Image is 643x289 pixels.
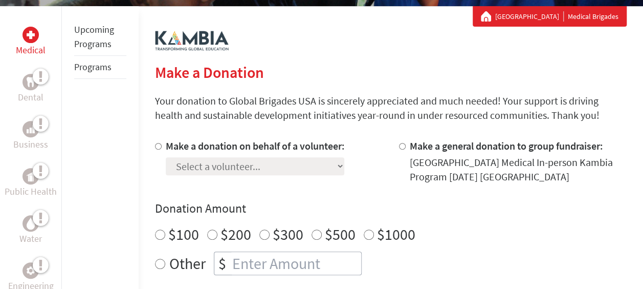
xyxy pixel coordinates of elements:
[214,252,230,275] div: $
[16,43,46,57] p: Medical
[325,224,356,244] label: $500
[23,168,39,184] div: Public Health
[13,121,48,152] a: BusinessBusiness
[410,139,603,152] label: Make a general donation to group fundraiser:
[74,56,126,79] li: Programs
[168,224,199,244] label: $100
[13,137,48,152] p: Business
[220,224,251,244] label: $200
[19,232,42,246] p: Water
[5,184,57,199] p: Public Health
[230,252,361,275] input: Enter Amount
[155,200,627,217] h4: Donation Amount
[155,94,627,122] p: Your donation to Global Brigades USA is sincerely appreciated and much needed! Your support is dr...
[495,11,564,22] a: [GEOGRAPHIC_DATA]
[27,266,35,275] img: Engineering
[5,168,57,199] a: Public HealthPublic Health
[23,215,39,232] div: Water
[155,63,627,81] h2: Make a Donation
[23,121,39,137] div: Business
[273,224,303,244] label: $300
[23,27,39,43] div: Medical
[18,90,43,105] p: Dental
[377,224,415,244] label: $1000
[27,217,35,229] img: Water
[19,215,42,246] a: WaterWater
[481,11,618,22] div: Medical Brigades
[23,262,39,279] div: Engineering
[27,171,35,181] img: Public Health
[74,24,114,50] a: Upcoming Programs
[27,31,35,39] img: Medical
[74,61,112,73] a: Programs
[169,252,206,275] label: Other
[23,74,39,90] div: Dental
[27,125,35,133] img: Business
[166,139,345,152] label: Make a donation on behalf of a volunteer:
[74,18,126,56] li: Upcoming Programs
[16,27,46,57] a: MedicalMedical
[155,31,229,51] img: logo-kambia.png
[27,77,35,87] img: Dental
[410,155,627,184] div: [GEOGRAPHIC_DATA] Medical In-person Kambia Program [DATE] [GEOGRAPHIC_DATA]
[18,74,43,105] a: DentalDental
